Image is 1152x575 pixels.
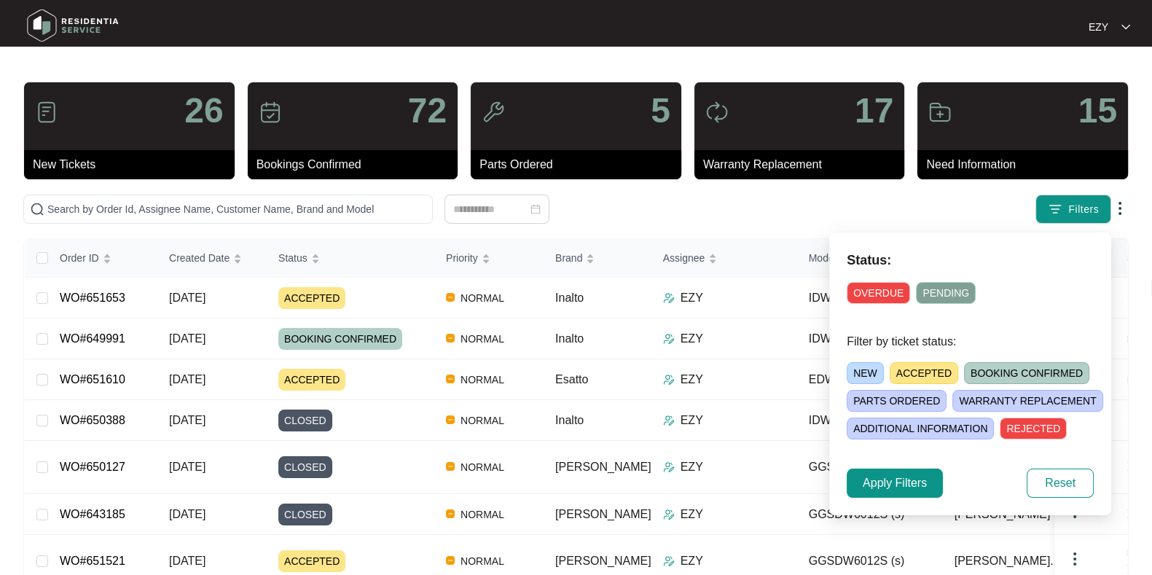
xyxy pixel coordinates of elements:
span: [PERSON_NAME]... [955,552,1060,570]
span: [DATE] [169,292,205,304]
span: NORMAL [455,371,510,388]
img: Vercel Logo [446,293,455,302]
span: Order ID [60,250,99,266]
td: EDW6004B [797,359,943,400]
td: GGSDW6012S (s) [797,494,943,535]
img: Vercel Logo [446,375,455,383]
span: Apply Filters [863,474,927,492]
img: Assigner Icon [663,461,675,473]
p: EZY [681,506,703,523]
span: BOOKING CONFIRMED [278,328,402,350]
span: [PERSON_NAME] [555,461,651,473]
span: OVERDUE [847,282,910,304]
span: NORMAL [455,330,510,348]
td: IDW7S (s) [797,400,943,441]
img: Assigner Icon [663,292,675,304]
td: IDW604S (s) [797,278,943,318]
span: NORMAL [455,506,510,523]
p: 72 [408,93,447,128]
img: dropdown arrow [1121,23,1130,31]
button: Reset [1027,469,1094,498]
p: New Tickets [33,156,235,173]
img: Vercel Logo [446,509,455,518]
span: Model [809,250,836,266]
p: Bookings Confirmed [256,156,458,173]
span: BOOKING CONFIRMED [964,362,1089,384]
span: [DATE] [169,508,205,520]
img: Assigner Icon [663,333,675,345]
p: Warranty Replacement [703,156,905,173]
img: icon [705,101,729,124]
button: filter iconFilters [1035,195,1111,224]
span: NORMAL [455,552,510,570]
img: filter icon [1048,202,1062,216]
p: 17 [855,93,893,128]
img: dropdown arrow [1111,200,1129,217]
span: Inalto [555,414,584,426]
td: GGSDW6013X [797,441,943,494]
img: Assigner Icon [663,555,675,567]
p: EZY [681,289,703,307]
span: Reset [1045,474,1075,492]
span: NORMAL [455,289,510,307]
span: ACCEPTED [278,550,345,572]
img: icon [928,101,952,124]
span: Created Date [169,250,230,266]
span: ACCEPTED [278,287,345,309]
span: [DATE] [169,332,205,345]
span: NEW [847,362,884,384]
p: EZY [681,330,703,348]
span: NORMAL [455,458,510,476]
img: Vercel Logo [446,462,455,471]
th: Assignee [651,239,797,278]
p: EZY [681,412,703,429]
a: WO#650388 [60,414,125,426]
span: Filters [1068,202,1099,217]
p: Need Information [926,156,1128,173]
a: WO#649991 [60,332,125,345]
span: Brand [555,250,582,266]
img: icon [259,101,282,124]
span: Status [278,250,307,266]
img: dropdown arrow [1066,550,1084,568]
span: Assignee [663,250,705,266]
th: Priority [434,239,544,278]
img: icon [35,101,58,124]
th: Model [797,239,943,278]
span: Inalto [555,332,584,345]
span: ADDITIONAL INFORMATION [847,418,994,439]
span: [PERSON_NAME] [555,508,651,520]
button: Apply Filters [847,469,943,498]
span: [DATE] [169,414,205,426]
a: WO#651521 [60,555,125,567]
img: search-icon [30,202,44,216]
p: 26 [184,93,223,128]
span: [DATE] [169,555,205,567]
p: 15 [1078,93,1117,128]
p: Status: [847,250,1094,270]
a: WO#651610 [60,373,125,386]
input: Search by Order Id, Assignee Name, Customer Name, Brand and Model [47,201,426,217]
span: Inalto [555,292,584,304]
td: IDW604S (s) [797,318,943,359]
span: NORMAL [455,412,510,429]
p: EZY [1089,20,1108,34]
span: [DATE] [169,461,205,473]
span: PENDING [916,282,976,304]
a: WO#650127 [60,461,125,473]
img: icon [482,101,505,124]
span: PARTS ORDERED [847,390,947,412]
span: ACCEPTED [890,362,958,384]
p: EZY [681,552,703,570]
img: Assigner Icon [663,415,675,426]
img: residentia service logo [22,4,124,47]
span: WARRANTY REPLACEMENT [952,390,1102,412]
span: Esatto [555,373,588,386]
span: [PERSON_NAME] [555,555,651,567]
p: Parts Ordered [479,156,681,173]
th: Status [267,239,434,278]
p: EZY [681,371,703,388]
a: WO#651653 [60,292,125,304]
p: 5 [651,93,670,128]
th: Order ID [48,239,157,278]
